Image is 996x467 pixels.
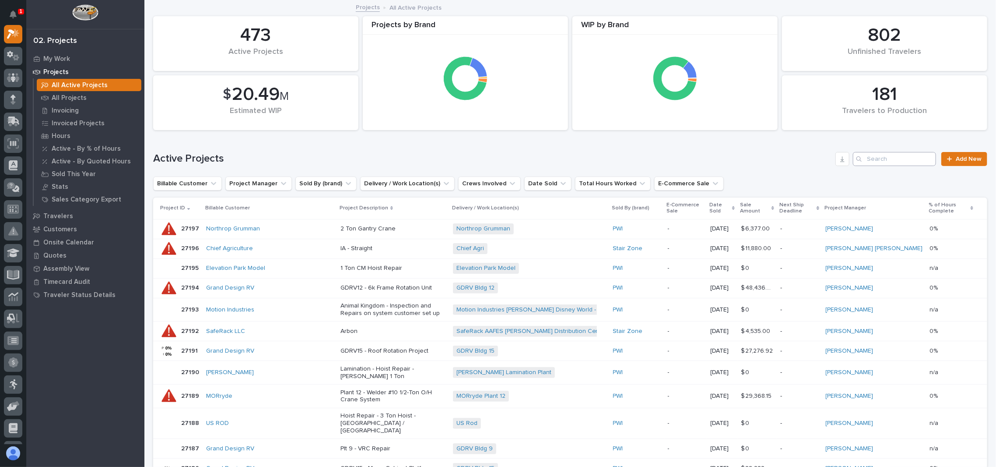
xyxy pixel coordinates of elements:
button: users-avatar [4,444,22,463]
p: - [668,265,704,272]
p: Sold By (brand) [612,203,650,213]
div: Estimated WIP [168,106,344,125]
p: [DATE] [711,420,734,427]
span: Add New [956,156,982,162]
a: PWI [613,265,623,272]
a: [PERSON_NAME] [826,420,873,427]
div: Search [853,152,936,166]
p: - [780,420,819,427]
a: [PERSON_NAME] [826,284,873,292]
p: Project Description [340,203,388,213]
a: [PERSON_NAME] [826,306,873,314]
a: Projects [26,65,144,78]
p: % of Hours Complete [929,200,968,216]
span: 20.49 [232,85,280,104]
p: Projects [43,68,69,76]
a: Chief Agri [456,245,484,252]
a: GDRV Bldg 9 [456,445,493,453]
button: Delivery / Work Location(s) [360,177,455,191]
a: PWI [613,369,623,376]
tr: 2719027190 [PERSON_NAME] Lamination - Hoist Repair - [PERSON_NAME] 1 Ton[PERSON_NAME] Lamination ... [153,361,987,385]
p: Arbon [340,328,446,335]
p: $ 27,276.92 [741,346,775,355]
p: $ 11,880.00 [741,243,773,252]
a: Motion Industries [206,306,254,314]
p: n/a [930,418,940,427]
p: Assembly View [43,265,89,273]
p: 1 Ton CM Hoist Repair [340,265,446,272]
a: [PERSON_NAME] [826,328,873,335]
a: Travelers [26,209,144,223]
p: Billable Customer [205,203,250,213]
p: $ 0 [741,304,751,314]
button: Project Manager [225,177,292,191]
a: Sales Category Export [34,193,144,205]
p: Sale Amount [740,200,769,216]
p: [DATE] [711,306,734,314]
p: - [668,245,704,252]
p: Sales Category Export [52,196,121,204]
a: PWI [613,284,623,292]
a: [PERSON_NAME] [826,347,873,355]
p: Quotes [43,252,67,260]
p: n/a [930,443,940,453]
button: E-Commerce Sale [654,177,724,191]
p: - [780,284,819,292]
p: 0% [930,346,940,355]
p: - [668,369,704,376]
p: $ 0 [741,263,751,272]
a: MORryde [206,393,232,400]
a: [PERSON_NAME] [826,265,873,272]
p: Hours [52,132,70,140]
a: Onsite Calendar [26,236,144,249]
a: SafeRack AAFES [PERSON_NAME] Distribution Center [456,328,607,335]
button: Total Hours Worked [575,177,651,191]
a: Hours [34,130,144,142]
p: - [668,328,704,335]
p: Project ID [160,203,185,213]
tr: 2718827188 US ROD Hoist Repair - 3 Ton Hoist - [GEOGRAPHIC_DATA] / [GEOGRAPHIC_DATA]US Rod PWI -[... [153,408,987,439]
a: GDRV Bldg 12 [456,284,494,292]
p: Invoicing [52,107,79,115]
p: Animal Kingdom - Inspection and Repairs on system customer set up [340,302,446,317]
p: - [780,245,819,252]
a: Customers [26,223,144,236]
span: M [280,91,289,102]
p: Timecard Audit [43,278,90,286]
a: Stats [34,180,144,193]
p: [DATE] [711,369,734,376]
p: - [668,284,704,292]
h1: Active Projects [153,152,832,165]
p: - [668,225,704,233]
p: [DATE] [711,393,734,400]
p: n/a [930,367,940,376]
a: All Active Projects [34,79,144,91]
div: 473 [168,25,344,46]
div: Projects by Brand [363,21,568,35]
a: Active - By % of Hours [34,142,144,155]
tr: 2718727187 Grand Design RV Plt 9 - VRC RepairGDRV Bldg 9 PWI -[DATE]$ 0$ 0 -[PERSON_NAME] n/an/a [153,439,987,459]
p: Travelers [43,212,73,220]
p: [DATE] [711,284,734,292]
a: [PERSON_NAME] [PERSON_NAME] [826,245,923,252]
p: All Active Projects [52,81,108,89]
p: - [668,445,704,453]
a: GDRV Bldg 15 [456,347,494,355]
a: PWI [613,445,623,453]
p: IA - Straight [340,245,446,252]
p: 27189 [181,391,201,400]
p: 27191 [181,346,200,355]
p: [DATE] [711,265,734,272]
p: Invoiced Projects [52,120,105,127]
p: - [780,369,819,376]
a: [PERSON_NAME] Lamination Plant [456,369,551,376]
a: Elevation Park Model [206,265,265,272]
p: 0% [930,391,940,400]
p: Stats [52,183,68,191]
p: E-Commerce Sale [667,200,705,216]
p: Delivery / Work Location(s) [452,203,519,213]
p: [DATE] [711,245,734,252]
p: - [780,393,819,400]
p: - [668,347,704,355]
p: 27192 [181,326,200,335]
